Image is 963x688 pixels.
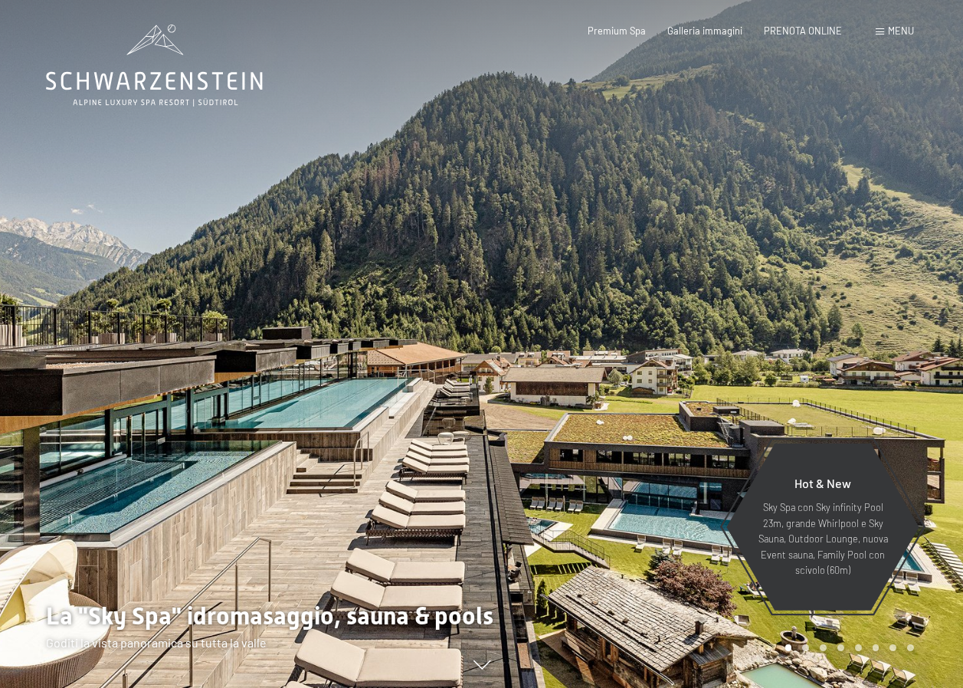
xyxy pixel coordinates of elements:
[889,644,896,651] div: Carousel Page 7
[907,644,914,651] div: Carousel Page 8
[588,25,646,37] a: Premium Spa
[667,25,742,37] a: Galleria immagini
[873,644,879,651] div: Carousel Page 6
[756,500,889,578] p: Sky Spa con Sky infinity Pool 23m, grande Whirlpool e Sky Sauna, Outdoor Lounge, nuova Event saun...
[837,644,844,651] div: Carousel Page 4
[726,443,920,611] a: Hot & New Sky Spa con Sky infinity Pool 23m, grande Whirlpool e Sky Sauna, Outdoor Lounge, nuova ...
[820,644,827,651] div: Carousel Page 3
[888,25,914,37] span: Menu
[802,644,809,651] div: Carousel Page 2
[855,644,862,651] div: Carousel Page 5
[785,644,792,651] div: Carousel Page 1 (Current Slide)
[780,644,914,651] div: Carousel Pagination
[764,25,842,37] a: PRENOTA ONLINE
[794,476,851,490] span: Hot & New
